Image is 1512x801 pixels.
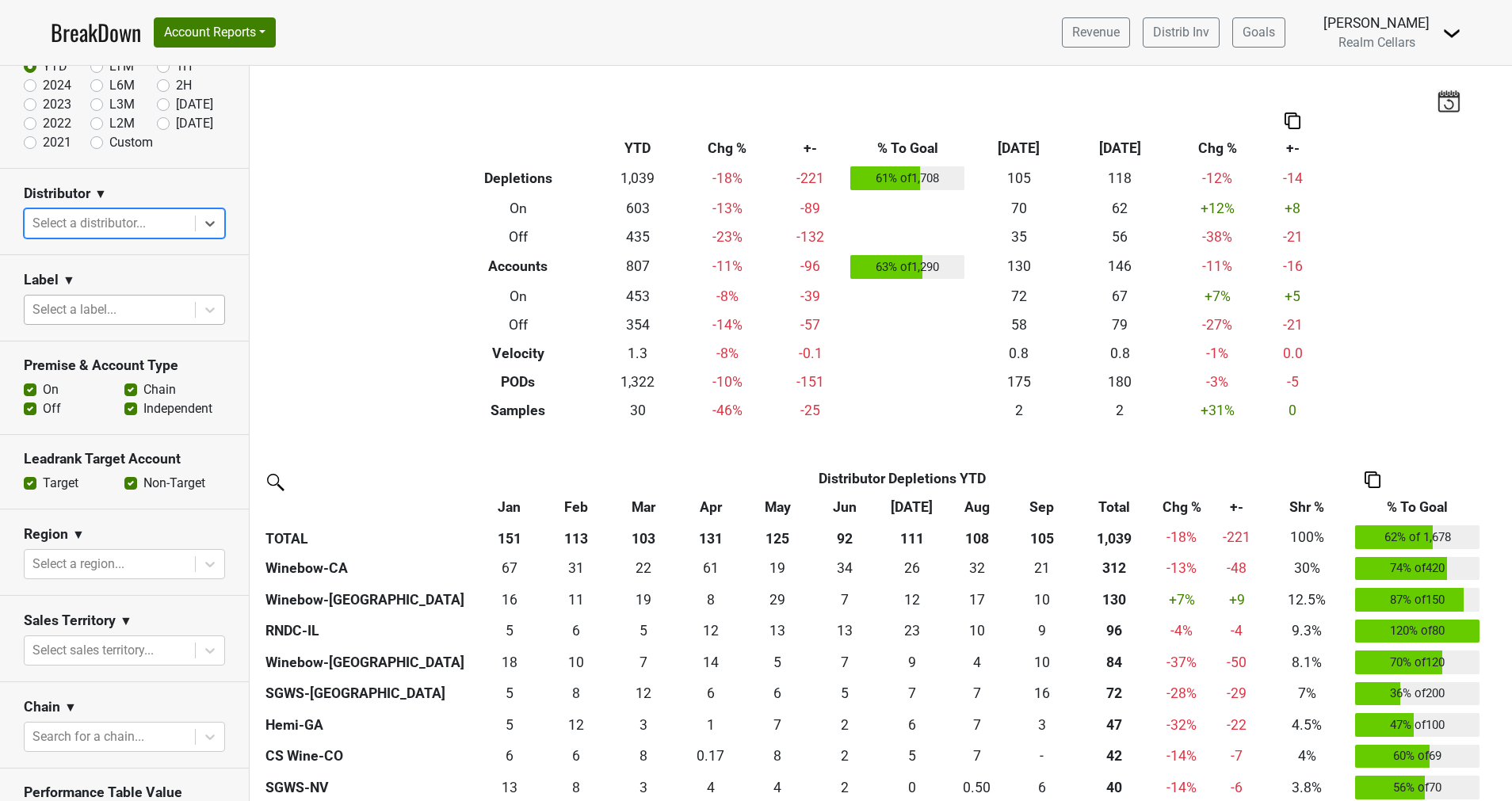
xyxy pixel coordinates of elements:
[595,251,680,283] td: 807
[1012,620,1071,641] div: 9
[968,162,1069,194] td: 105
[968,194,1069,223] td: 70
[262,493,475,521] th: &nbsp;: activate to sort column ascending
[43,57,67,76] label: YTD
[1012,652,1071,673] div: 10
[815,558,875,578] div: 34
[748,620,808,641] div: 13
[1075,709,1152,741] th: 46.835
[262,584,475,616] th: Winebow-[GEOGRAPHIC_DATA]
[815,715,875,735] div: 2
[1079,620,1148,641] div: 96
[1265,162,1320,194] td: -14
[1351,493,1483,521] th: % To Goal: activate to sort column ascending
[543,584,610,616] td: 11.42
[1069,339,1170,368] td: 0.8
[595,339,680,368] td: 1.3
[744,616,811,647] td: 12.5
[879,553,946,585] td: 25.667
[479,620,539,641] div: 5
[1262,647,1352,678] td: 8.1%
[949,652,1005,673] div: 4
[1079,715,1148,735] div: 47
[475,584,543,616] td: 15.763
[1012,558,1071,578] div: 21
[1170,396,1265,425] td: +31 %
[1152,584,1212,616] td: +7 %
[949,715,1005,735] div: 7
[949,683,1005,704] div: 7
[949,620,1005,641] div: 10
[1062,17,1130,48] a: Revenue
[774,339,846,368] td: -0.1
[1012,589,1071,610] div: 10
[479,715,539,735] div: 5
[677,521,744,553] th: 131
[475,647,543,678] td: 18.25
[613,558,673,578] div: 22
[610,647,678,678] td: 6.668
[176,95,213,114] label: [DATE]
[43,474,78,493] label: Target
[441,223,596,251] th: Off
[1009,616,1076,647] td: 9
[1009,678,1076,710] td: 15.915
[811,521,879,553] th: 92
[680,282,774,311] td: -8 %
[176,114,213,133] label: [DATE]
[262,709,475,741] th: Hemi-GA
[176,76,192,95] label: 2H
[879,521,946,553] th: 111
[475,709,543,741] td: 5.001
[1265,311,1320,339] td: -21
[1262,584,1352,616] td: 12.5%
[262,678,475,710] th: SGWS-[GEOGRAPHIC_DATA]
[1170,311,1265,339] td: -27 %
[1215,715,1258,735] div: -22
[143,399,212,418] label: Independent
[1215,558,1258,578] div: -48
[262,741,475,772] th: CS Wine-CO
[595,194,680,223] td: 603
[677,553,744,585] td: 61
[143,380,176,399] label: Chain
[1152,647,1212,678] td: -37 %
[63,271,75,290] span: ▼
[547,589,606,610] div: 11
[441,311,596,339] th: Off
[441,162,596,194] th: Depletions
[811,553,879,585] td: 33.5
[882,715,941,735] div: 6
[744,678,811,710] td: 6.498
[1152,553,1212,585] td: -13 %
[1069,162,1170,194] td: 118
[945,709,1008,741] td: 7.334
[595,223,680,251] td: 435
[1069,223,1170,251] td: 56
[547,652,606,673] div: 10
[968,251,1069,283] td: 130
[595,162,680,194] td: 1,039
[441,282,596,311] th: On
[1170,194,1265,223] td: +12 %
[543,616,610,647] td: 6.08
[262,647,475,678] th: Winebow-[GEOGRAPHIC_DATA]
[1152,678,1212,710] td: -28 %
[681,589,740,610] div: 8
[613,620,673,641] div: 5
[774,223,846,251] td: -132
[547,715,606,735] div: 12
[879,584,946,616] td: 12.174
[610,493,678,521] th: Mar: activate to sort column ascending
[24,451,225,467] h3: Leadrank Target Account
[774,396,846,425] td: -25
[774,134,846,162] th: +-
[1170,162,1265,194] td: -12 %
[968,311,1069,339] td: 58
[262,553,475,585] th: Winebow-CA
[547,620,606,641] div: 6
[968,396,1069,425] td: 2
[1223,529,1250,545] span: -221
[1262,709,1352,741] td: 4.5%
[1338,35,1415,50] span: Realm Cellars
